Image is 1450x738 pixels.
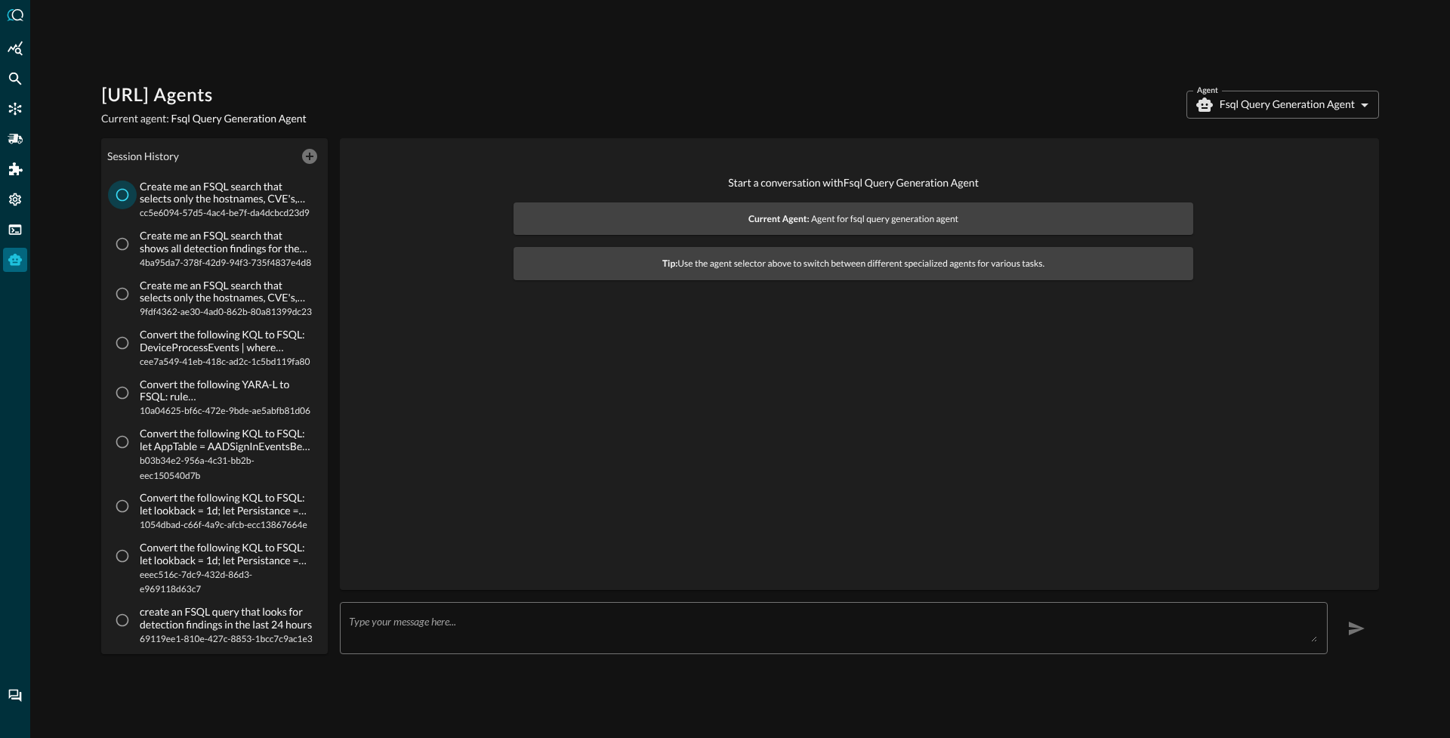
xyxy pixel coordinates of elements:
[140,279,313,305] p: Create me an FSQL search that selects only the hostnames, CVE's, and criticality from all vulnera...
[140,354,313,369] span: cee7a549-41eb-418c-ad2c-1c5bd119fa80
[140,517,313,533] span: 1054dbad-c66f-4a9c-afcb-ecc13867664e
[140,428,313,453] p: Convert the following KQL to FSQL: let AppTable = AADSignInEventsBeta | where Timestamp > ago(30d...
[107,149,179,164] legend: Session History
[3,36,27,60] div: Summary Insights
[748,213,810,224] strong: Current Agent:
[140,631,313,647] span: 69119ee1-810e-427c-8853-1bcc7c9ac1e3
[140,542,313,567] p: Convert the following KQL to FSQL: let lookback = 1d; let Persistance = DeviceFileEvents | where ...
[523,212,1184,227] span: Agent for fsql query generation agent
[140,205,313,221] span: cc5e6094-57d5-4ac4-be7f-da4dcbcd23d9
[3,187,27,212] div: Settings
[1220,97,1355,112] p: Fsql Query Generation Agent
[662,258,677,269] strong: Tip:
[101,111,307,126] p: Current agent:
[171,112,307,125] span: Fsql Query Generation Agent
[140,453,313,483] span: b03b34e2-956a-4c31-bb2b-eec150540d7b
[140,492,313,517] p: Convert the following KQL to FSQL: let lookback = 1d; let Persistance = DeviceFileEvents | where ...
[3,218,27,242] div: FSQL
[3,127,27,151] div: Pipelines
[140,255,313,270] span: 4ba95da7-378f-42d9-94f3-735f4837e4d8
[140,378,313,404] p: Convert the following YARA-L to FSQL: rule win_susp_or_malicious_service_created { meta: author =...
[101,84,307,108] h1: [URL] Agents
[4,157,28,181] div: Addons
[140,304,313,320] span: 9fdf4362-ae30-4ad0-862b-80a81399dc23
[523,256,1184,271] span: Use the agent selector above to switch between different specialized agents for various tasks.
[140,181,313,206] p: Create me an FSQL search that selects only the hostnames, CVE's, and criticality from all vulnera...
[1197,84,1218,97] label: Agent
[3,684,27,708] div: Chat
[140,403,313,418] span: 10a04625-bf6c-472e-9bde-ae5abfb81d06
[140,230,313,255] p: Create me an FSQL search that shows all detection findings for the last 24 hours.
[140,329,313,354] p: Convert the following KQL to FSQL: DeviceProcessEvents | where InitiatingProcessFileName in~ ("ex...
[3,97,27,121] div: Connectors
[3,248,27,272] div: Query Agent
[3,66,27,91] div: Federated Search
[514,174,1193,190] p: Start a conversation with Fsql Query Generation Agent
[140,606,313,631] p: create an FSQL query that looks for detection findings in the last 24 hours
[140,567,313,598] span: eeec516c-7dc9-432d-86d3-e969118d63c7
